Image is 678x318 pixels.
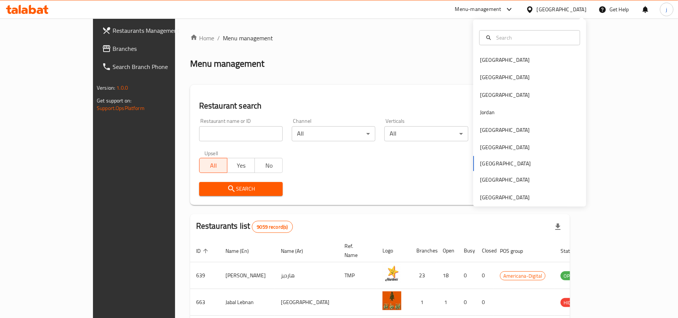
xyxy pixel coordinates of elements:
h2: Menu management [190,58,264,70]
button: Yes [227,158,255,173]
span: Restaurants Management [113,26,200,35]
span: Version: [97,83,115,93]
span: All [203,160,224,171]
img: Jabal Lebnan [382,291,401,310]
span: Status [561,246,585,255]
span: 1.0.0 [116,83,128,93]
th: Open [437,239,458,262]
span: ID [196,246,210,255]
a: Search Branch Phone [96,58,206,76]
a: Restaurants Management [96,21,206,40]
div: [GEOGRAPHIC_DATA] [480,193,530,202]
span: Search Branch Phone [113,62,200,71]
td: Jabal Lebnan [219,289,275,316]
div: Menu-management [455,5,501,14]
td: 0 [476,262,494,289]
h2: Restaurants list [196,220,293,233]
div: All [292,126,375,141]
span: POS group [500,246,533,255]
td: 1 [437,289,458,316]
button: Search [199,182,283,196]
td: [GEOGRAPHIC_DATA] [275,289,338,316]
td: 1 [410,289,437,316]
th: Busy [458,239,476,262]
span: 9059 record(s) [252,223,292,231]
input: Search [493,34,575,42]
span: OPEN [561,272,579,280]
span: No [258,160,280,171]
th: Branches [410,239,437,262]
nav: breadcrumb [190,34,570,43]
div: Jordan [480,108,495,116]
span: Americana-Digital [500,272,545,280]
td: 18 [437,262,458,289]
button: All [199,158,227,173]
a: Support.OpsPlatform [97,103,145,113]
td: 23 [410,262,437,289]
th: Closed [476,239,494,262]
div: [GEOGRAPHIC_DATA] [537,5,587,14]
div: All [384,126,468,141]
div: Total records count [252,221,293,233]
div: [GEOGRAPHIC_DATA] [480,91,530,99]
h2: Restaurant search [199,100,561,112]
span: Get support on: [97,96,131,105]
div: [GEOGRAPHIC_DATA] [480,143,530,151]
span: Search [205,184,277,194]
span: HIDDEN [561,298,583,307]
td: [PERSON_NAME] [219,262,275,289]
button: No [254,158,283,173]
div: [GEOGRAPHIC_DATA] [480,126,530,134]
img: Hardee's [382,264,401,283]
span: Yes [230,160,252,171]
span: j [666,5,667,14]
div: [GEOGRAPHIC_DATA] [480,73,530,81]
a: Branches [96,40,206,58]
input: Search for restaurant name or ID.. [199,126,283,141]
li: / [217,34,220,43]
span: Name (Ar) [281,246,313,255]
span: Ref. Name [344,242,367,260]
div: [GEOGRAPHIC_DATA] [480,176,530,184]
span: Menu management [223,34,273,43]
td: هارديز [275,262,338,289]
label: Upsell [204,150,218,156]
span: Name (En) [225,246,259,255]
td: 0 [458,289,476,316]
td: 0 [476,289,494,316]
th: Logo [376,239,410,262]
span: Branches [113,44,200,53]
td: TMP [338,262,376,289]
td: 0 [458,262,476,289]
div: [GEOGRAPHIC_DATA] [480,56,530,64]
div: Export file [549,218,567,236]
